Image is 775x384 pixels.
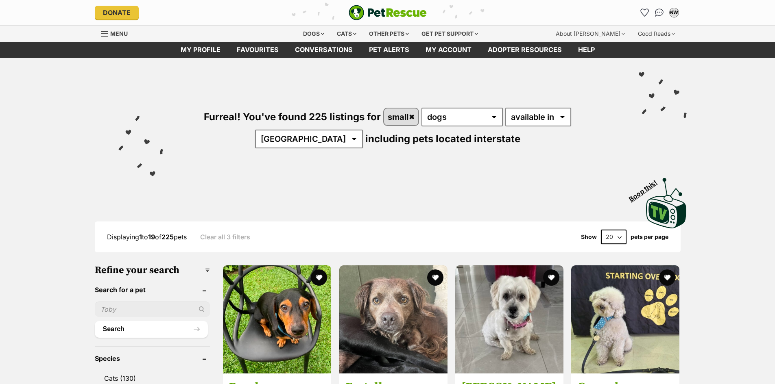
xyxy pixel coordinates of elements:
[550,26,631,42] div: About [PERSON_NAME]
[570,42,603,58] a: Help
[581,234,597,240] span: Show
[668,6,681,19] button: My account
[148,233,155,241] strong: 19
[101,26,133,40] a: Menu
[95,265,210,276] h3: Refine your search
[162,233,174,241] strong: 225
[416,26,484,42] div: Get pet support
[172,42,229,58] a: My profile
[638,6,651,19] a: Favourites
[653,6,666,19] a: Conversations
[297,26,330,42] div: Dogs
[311,269,327,286] button: favourite
[646,178,687,228] img: PetRescue TV logo
[655,9,664,17] img: chat-41dd97257d64d25036548639549fe6c8038ab92f7586957e7f3b1b290dea8141.svg
[229,42,287,58] a: Favourites
[95,355,210,362] header: Species
[627,174,665,203] span: Boop this!
[95,321,208,337] button: Search
[631,234,668,240] label: pets per page
[349,5,427,20] a: PetRescue
[670,9,678,17] div: NW
[349,5,427,20] img: logo-e224e6f780fb5917bec1dbf3a21bbac754714ae5b6737aabdf751b685950b380.svg
[427,269,443,286] button: favourite
[95,302,210,317] input: Toby
[363,26,415,42] div: Other pets
[543,269,559,286] button: favourite
[339,265,448,373] img: Fratello - Dachshund x Border Collie Dog
[646,171,687,230] a: Boop this!
[365,133,520,145] span: including pets located interstate
[95,286,210,293] header: Search for a pet
[107,233,187,241] span: Displaying to of pets
[287,42,361,58] a: conversations
[139,233,142,241] strong: 1
[455,265,563,373] img: Monty - Maltese Dog
[204,111,381,123] span: Furreal! You've found 225 listings for
[200,233,250,241] a: Clear all 3 filters
[571,265,679,373] img: Cunard - Poodle (Toy) x Maltese Dog
[384,108,419,125] a: small
[417,42,480,58] a: My account
[659,269,676,286] button: favourite
[223,265,331,373] img: Pumba - Dachshund Dog
[110,30,128,37] span: Menu
[331,26,362,42] div: Cats
[638,6,681,19] ul: Account quick links
[95,6,139,20] a: Donate
[480,42,570,58] a: Adopter resources
[361,42,417,58] a: Pet alerts
[632,26,681,42] div: Good Reads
